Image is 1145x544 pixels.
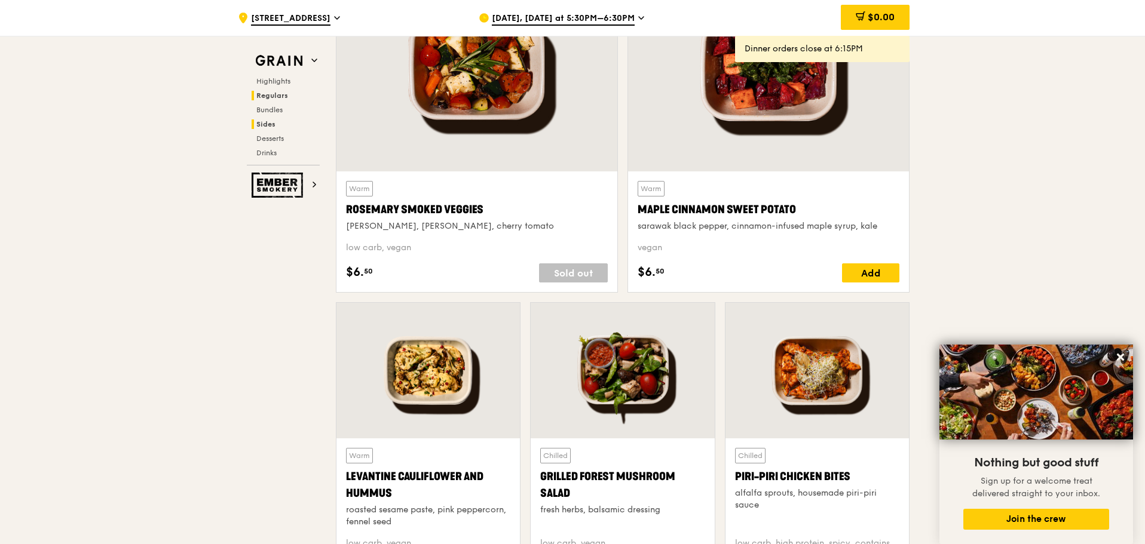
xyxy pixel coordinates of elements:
img: Grain web logo [252,50,307,72]
span: Drinks [256,149,277,157]
div: low carb, vegan [346,242,608,254]
div: Rosemary Smoked Veggies [346,201,608,218]
div: Warm [638,181,665,196]
span: $0.00 [868,11,895,23]
div: Piri-piri Chicken Bites [735,468,899,485]
span: $6. [638,263,656,281]
span: Nothing but good stuff [974,456,1098,470]
div: Chilled [540,448,571,463]
span: Sign up for a welcome treat delivered straight to your inbox. [972,476,1100,499]
div: Maple Cinnamon Sweet Potato [638,201,899,218]
div: fresh herbs, balsamic dressing [540,504,705,516]
div: [PERSON_NAME], [PERSON_NAME], cherry tomato [346,220,608,232]
div: Levantine Cauliflower and Hummus [346,468,510,502]
img: DSC07876-Edit02-Large.jpeg [939,345,1133,439]
div: roasted sesame paste, pink peppercorn, fennel seed [346,504,510,528]
span: $6. [346,263,364,281]
span: Highlights [256,77,290,85]
div: vegan [638,242,899,254]
div: Chilled [735,448,766,463]
span: [STREET_ADDRESS] [251,13,330,26]
div: Sold out [539,263,608,282]
div: sarawak black pepper, cinnamon-infused maple syrup, kale [638,220,899,232]
span: 50 [364,266,373,276]
span: Sides [256,120,275,128]
div: Add [842,263,899,282]
div: Grilled Forest Mushroom Salad [540,468,705,502]
span: Bundles [256,106,283,114]
img: Ember Smokery web logo [252,173,307,198]
span: [DATE], [DATE] at 5:30PM–6:30PM [492,13,635,26]
button: Close [1111,348,1130,367]
span: Desserts [256,134,284,143]
button: Join the crew [963,509,1109,530]
span: 50 [656,266,665,276]
div: Warm [346,181,373,196]
div: Warm [346,448,373,463]
span: Regulars [256,91,288,100]
div: Dinner orders close at 6:15PM [745,43,900,55]
div: alfalfa sprouts, housemade piri-piri sauce [735,487,899,511]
